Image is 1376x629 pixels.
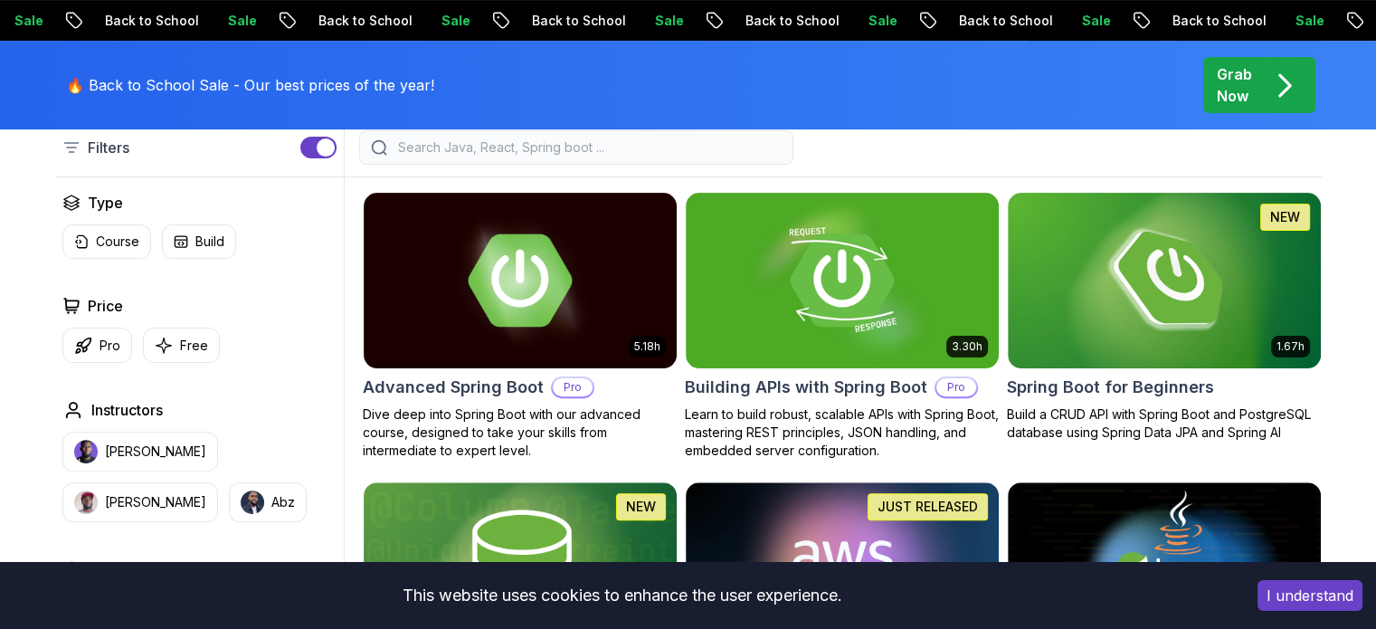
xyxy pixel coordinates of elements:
[1123,12,1181,30] p: Sale
[363,405,678,460] p: Dive deep into Spring Boot with our advanced course, designed to take your skills from intermedia...
[1257,580,1362,611] button: Accept cookies
[1008,193,1321,368] img: Spring Boot for Beginners card
[952,339,982,354] p: 3.30h
[909,12,967,30] p: Sale
[229,482,307,522] button: instructor imgAbz
[62,482,218,522] button: instructor img[PERSON_NAME]
[88,137,129,158] p: Filters
[394,138,782,157] input: Search Java, React, Spring boot ...
[105,493,206,511] p: [PERSON_NAME]
[269,12,327,30] p: Sale
[573,12,696,30] p: Back to School
[55,12,113,30] p: Sale
[685,375,927,400] h2: Building APIs with Spring Boot
[1270,208,1300,226] p: NEW
[146,12,269,30] p: Back to School
[162,224,236,259] button: Build
[14,576,1230,615] div: This website uses cookies to enhance the user experience.
[105,443,206,461] p: [PERSON_NAME]
[626,498,656,516] p: NEW
[685,405,1000,460] p: Learn to build robust, scalable APIs with Spring Boot, mastering REST principles, JSON handling, ...
[936,378,976,396] p: Pro
[1007,192,1322,442] a: Spring Boot for Beginners card1.67hNEWSpring Boot for BeginnersBuild a CRUD API with Spring Boot ...
[88,295,123,317] h2: Price
[1007,375,1214,400] h2: Spring Boot for Beginners
[482,12,540,30] p: Sale
[100,337,120,355] p: Pro
[786,12,909,30] p: Back to School
[96,233,139,251] p: Course
[88,558,145,580] h2: Duration
[74,440,98,463] img: instructor img
[1276,339,1305,354] p: 1.67h
[1217,63,1252,107] p: Grab Now
[363,192,678,460] a: Advanced Spring Boot card5.18hAdvanced Spring BootProDive deep into Spring Boot with our advanced...
[66,74,434,96] p: 🔥 Back to School Sale - Our best prices of the year!
[364,193,677,368] img: Advanced Spring Boot card
[359,12,482,30] p: Back to School
[878,498,978,516] p: JUST RELEASED
[88,192,123,214] h2: Type
[696,12,754,30] p: Sale
[1213,12,1336,30] p: Back to School
[62,224,151,259] button: Course
[686,193,999,368] img: Building APIs with Spring Boot card
[634,339,660,354] p: 5.18h
[553,378,593,396] p: Pro
[91,399,163,421] h2: Instructors
[62,432,218,472] button: instructor img[PERSON_NAME]
[62,328,132,363] button: Pro
[363,375,544,400] h2: Advanced Spring Boot
[685,192,1000,460] a: Building APIs with Spring Boot card3.30hBuilding APIs with Spring BootProLearn to build robust, s...
[1000,12,1123,30] p: Back to School
[271,493,295,511] p: Abz
[74,491,98,514] img: instructor img
[1007,405,1322,442] p: Build a CRUD API with Spring Boot and PostgreSQL database using Spring Data JPA and Spring AI
[241,491,264,514] img: instructor img
[195,233,224,251] p: Build
[180,337,208,355] p: Free
[143,328,220,363] button: Free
